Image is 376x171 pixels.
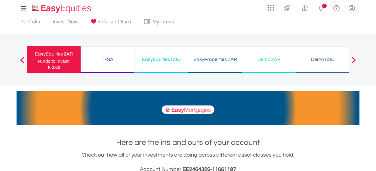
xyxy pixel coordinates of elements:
div: EasyEquities ZAR [31,50,77,58]
a: Home page [29,1,94,13]
div: Demo ZAR [246,55,292,64]
button: Next [348,60,360,66]
div: Funds to invest: [38,58,70,64]
span: My Funds [143,18,183,25]
span: R 0.00 [48,64,60,70]
img: vouchers-v2.svg [300,3,310,13]
div: Demo USD [300,55,346,64]
img: EasyMortage Promotion Banner [17,91,359,125]
a: Notifications [313,1,329,13]
div: TFSA [84,55,131,64]
span: Refer and Earn [97,18,131,25]
a: FAQ's and Support [329,1,344,13]
img: EasyEquities_Logo.png [31,4,94,13]
div: EasyProperties ZAR [192,55,238,64]
a: Invest Now [50,19,80,28]
img: thrive-v2.svg [282,3,292,13]
a: Vouchers [296,1,313,13]
a: Portfolio [18,19,43,28]
h1: Here are the ins and outs of your account [17,137,359,148]
a: Refer and Earn [88,19,134,28]
a: AppsGrid [264,1,278,11]
div: EasyEquities USD [138,55,184,64]
a: My Profile [344,1,359,15]
button: Previous [16,60,28,66]
img: grid-menu-icon.svg [267,4,274,11]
